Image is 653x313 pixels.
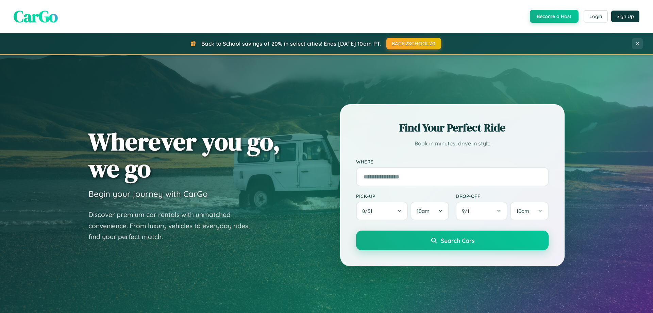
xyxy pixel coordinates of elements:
button: Login [584,10,608,22]
span: Search Cars [441,237,474,244]
button: 10am [510,202,549,220]
button: BACK2SCHOOL20 [386,38,441,49]
button: 9/1 [456,202,507,220]
span: 10am [417,208,430,214]
button: 10am [411,202,449,220]
button: Sign Up [611,11,639,22]
label: Drop-off [456,193,549,199]
button: 8/31 [356,202,408,220]
p: Discover premium car rentals with unmatched convenience. From luxury vehicles to everyday rides, ... [88,209,258,242]
button: Search Cars [356,231,549,250]
span: 9 / 1 [462,208,473,214]
label: Pick-up [356,193,449,199]
span: 10am [516,208,529,214]
h2: Find Your Perfect Ride [356,120,549,135]
p: Book in minutes, drive in style [356,139,549,148]
h1: Wherever you go, we go [88,128,280,182]
span: CarGo [14,5,58,28]
span: 8 / 31 [362,208,376,214]
h3: Begin your journey with CarGo [88,189,208,199]
button: Become a Host [530,10,579,23]
label: Where [356,159,549,165]
span: Back to School savings of 20% in select cities! Ends [DATE] 10am PT. [201,40,381,47]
